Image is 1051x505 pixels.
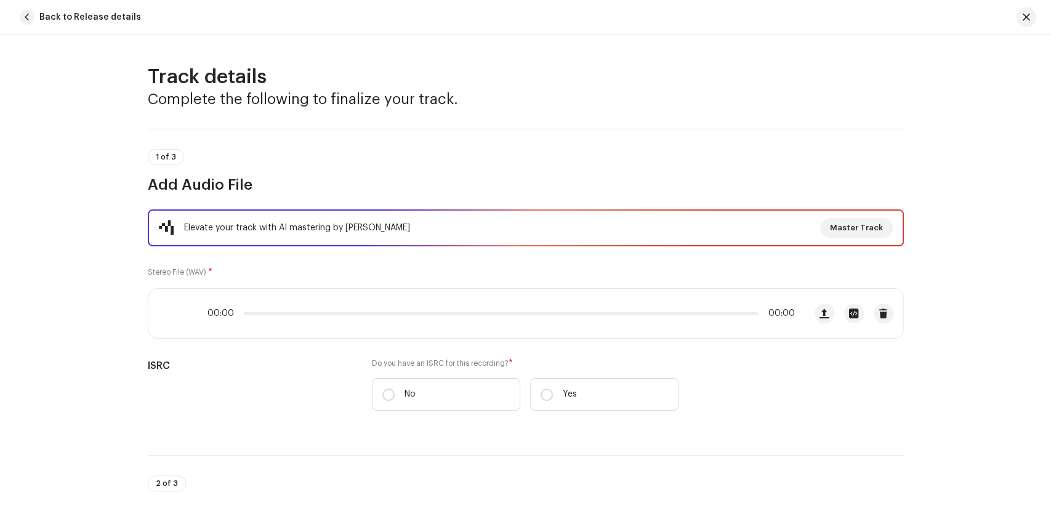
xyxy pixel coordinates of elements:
[184,220,410,235] div: Elevate your track with AI mastering by [PERSON_NAME]
[148,89,904,109] h3: Complete the following to finalize your track.
[830,216,883,240] span: Master Track
[563,388,577,401] p: Yes
[763,309,795,318] span: 00:00
[148,175,904,195] h3: Add Audio File
[372,358,679,368] label: Do you have an ISRC for this recording?
[148,358,353,373] h5: ISRC
[207,309,239,318] span: 00:00
[405,388,416,401] p: No
[148,65,904,89] h2: Track details
[820,218,893,238] button: Master Track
